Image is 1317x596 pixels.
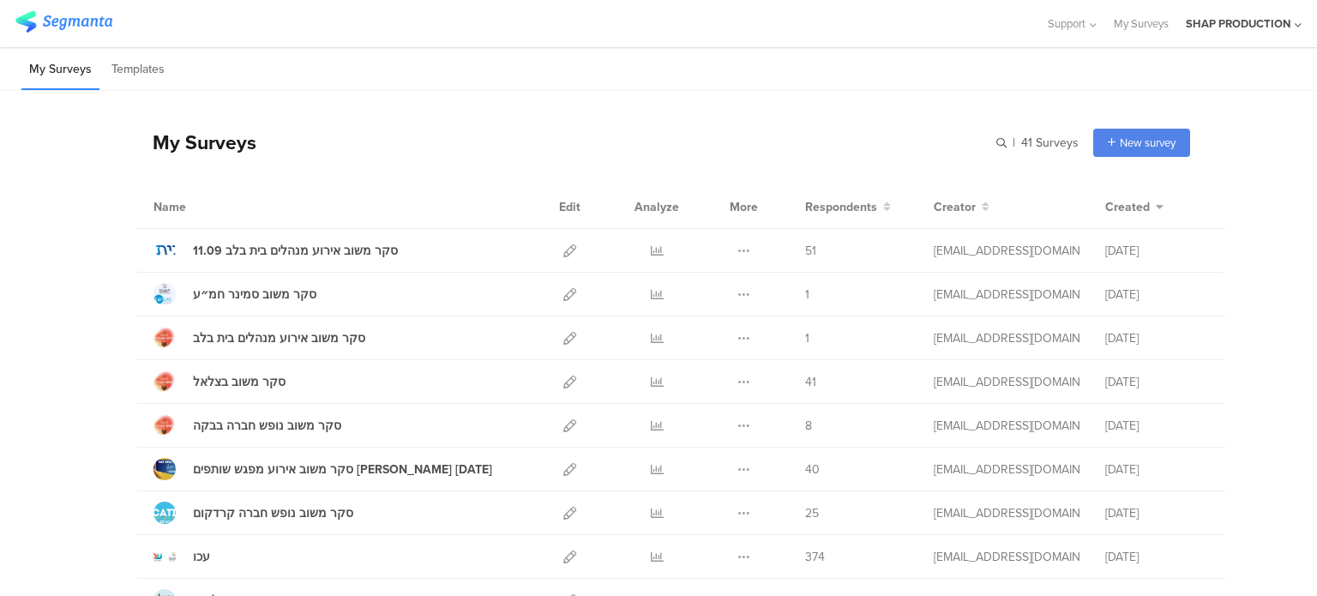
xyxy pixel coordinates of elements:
a: סקר משוב סמינר חמ״ע [153,283,316,305]
div: shapievents@gmail.com [934,329,1079,347]
div: shapievents@gmail.com [934,548,1079,566]
div: [DATE] [1105,329,1208,347]
div: סקר משוב סמינר חמ״ע [193,286,316,304]
span: 41 Surveys [1021,134,1079,152]
span: 41 [805,373,816,391]
span: Respondents [805,198,877,216]
span: 25 [805,504,819,522]
span: New survey [1120,135,1176,151]
button: Created [1105,198,1164,216]
div: Edit [551,185,588,228]
span: | [1010,134,1018,152]
div: More [725,185,762,228]
li: My Surveys [21,50,99,90]
span: 51 [805,242,816,260]
div: סקר משוב נופש חברה קרדקום [193,504,353,522]
span: 8 [805,417,812,435]
div: עכו [193,548,210,566]
li: Templates [104,50,172,90]
div: סקר משוב אירוע מפגש שותפים גושן 11.06.25 [193,461,492,479]
a: סקר משוב אירוע מפגש שותפים [PERSON_NAME] [DATE] [153,458,492,480]
a: סקר משוב נופש חברה קרדקום [153,502,353,524]
div: [DATE] [1105,548,1208,566]
a: סקר משוב אירוע מנהלים בית בלב [153,327,365,349]
div: סקר משוב בצלאל [193,373,286,391]
div: SHAP PRODUCTION [1186,15,1290,32]
div: סקר משוב אירוע מנהלים בית בלב [193,329,365,347]
div: סקר משוב נופש חברה בבקה [193,417,341,435]
div: Name [153,198,256,216]
div: [DATE] [1105,461,1208,479]
div: [DATE] [1105,504,1208,522]
span: 40 [805,461,820,479]
button: Respondents [805,198,891,216]
img: segmanta logo [15,11,112,33]
button: Creator [934,198,989,216]
div: shapievents@gmail.com [934,417,1079,435]
div: [DATE] [1105,417,1208,435]
span: 1 [805,329,809,347]
span: Support [1048,15,1085,32]
div: [DATE] [1105,242,1208,260]
div: [DATE] [1105,373,1208,391]
a: 11.09 סקר משוב אירוע מנהלים בית בלב [153,239,398,262]
div: [DATE] [1105,286,1208,304]
div: shapievents@gmail.com [934,373,1079,391]
div: My Surveys [135,128,256,157]
div: shapievents@gmail.com [934,504,1079,522]
div: Analyze [631,185,683,228]
span: 374 [805,548,825,566]
span: Creator [934,198,976,216]
div: shapievents@gmail.com [934,286,1079,304]
a: סקר משוב נופש חברה בבקה [153,414,341,436]
span: 1 [805,286,809,304]
div: shapievents@gmail.com [934,242,1079,260]
div: shapievents@gmail.com [934,461,1079,479]
div: 11.09 סקר משוב אירוע מנהלים בית בלב [193,242,398,260]
span: Created [1105,198,1150,216]
a: עכו [153,545,210,568]
a: סקר משוב בצלאל [153,370,286,393]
